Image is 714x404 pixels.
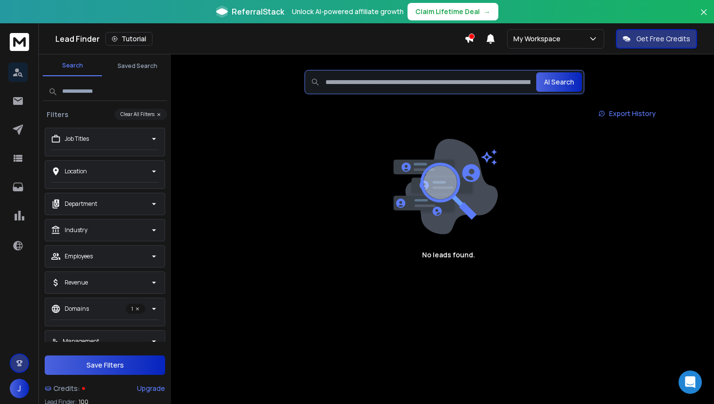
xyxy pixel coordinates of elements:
[65,305,89,313] p: Domains
[636,34,690,44] p: Get Free Credits
[616,29,697,49] button: Get Free Credits
[43,56,102,76] button: Search
[115,109,167,120] button: Clear All Filters
[408,3,498,20] button: Claim Lifetime Deal→
[137,384,165,393] div: Upgrade
[591,104,663,123] a: Export History
[65,168,87,175] p: Location
[63,337,99,345] p: Management
[391,139,498,235] img: image
[65,200,97,208] p: Department
[108,56,167,76] button: Saved Search
[513,34,564,44] p: My Workspace
[536,72,582,92] button: AI Search
[126,304,145,314] p: 1
[65,226,87,234] p: Industry
[105,32,153,46] button: Tutorial
[43,110,72,119] h3: Filters
[10,379,29,398] button: J
[422,250,475,260] h1: No leads found.
[65,135,89,143] p: Job Titles
[65,252,93,260] p: Employees
[45,355,165,375] button: Save Filters
[45,379,165,398] a: Credits:Upgrade
[65,279,88,286] p: Revenue
[484,7,491,17] span: →
[232,6,284,17] span: ReferralStack
[55,32,464,46] div: Lead Finder
[679,370,702,394] div: Open Intercom Messenger
[697,6,710,29] button: Close banner
[292,7,404,17] p: Unlock AI-powered affiliate growth
[53,384,80,393] span: Credits:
